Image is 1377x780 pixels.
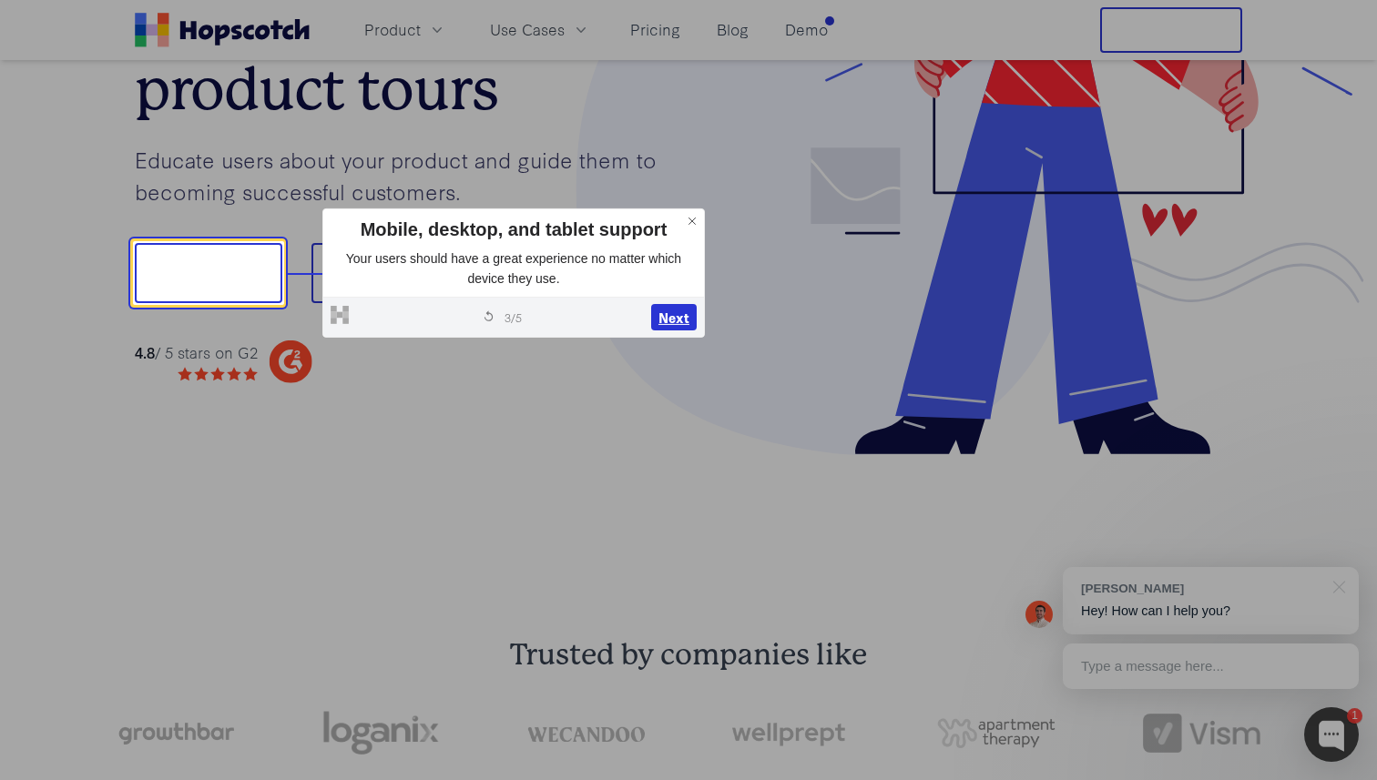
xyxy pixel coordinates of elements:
[732,717,850,750] img: wellprept logo
[1100,7,1242,53] button: Free Trial
[479,15,601,45] button: Use Cases
[321,703,439,765] img: loganix-logo
[135,341,155,362] strong: 4.8
[651,304,697,331] button: Next
[135,13,310,47] a: Home
[135,243,282,303] button: Show me!
[331,249,697,289] p: Your users should have a great experience no matter which device they use.
[623,15,688,45] a: Pricing
[1063,643,1359,689] div: Type a message here...
[778,15,835,45] a: Demo
[1143,714,1260,753] img: vism logo
[1081,602,1341,621] p: Hey! How can I help you?
[1347,708,1362,724] div: 1
[1081,580,1322,597] div: [PERSON_NAME]
[709,15,756,45] a: Blog
[135,341,258,364] div: / 5 stars on G2
[527,724,645,742] img: wecandoo-logo
[1025,601,1053,628] img: Mark Spera
[364,18,421,41] span: Product
[135,144,688,207] p: Educate users about your product and guide them to becoming successful customers.
[353,15,457,45] button: Product
[117,723,234,745] img: growthbar-logo
[311,243,488,303] button: Book a demo
[29,637,1348,674] h2: Trusted by companies like
[505,309,522,325] span: 3 / 5
[937,718,1055,748] img: png-apartment-therapy-house-studio-apartment-home
[490,18,565,41] span: Use Cases
[331,217,697,242] div: Mobile, desktop, and tablet support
